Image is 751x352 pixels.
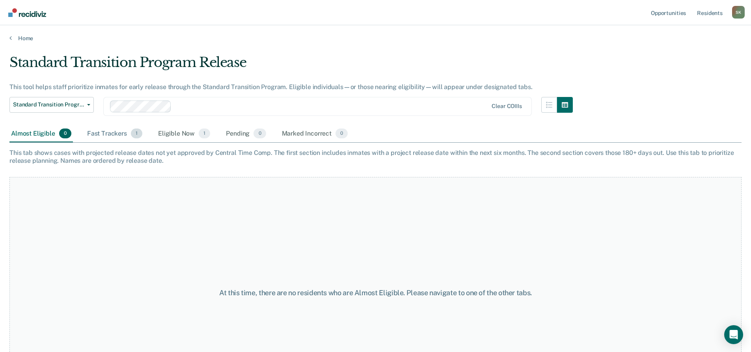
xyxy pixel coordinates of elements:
[13,101,84,108] span: Standard Transition Program Release
[724,325,743,344] div: Open Intercom Messenger
[224,125,267,143] div: Pending0
[9,35,742,42] a: Home
[253,129,266,139] span: 0
[9,149,742,164] div: This tab shows cases with projected release dates not yet approved by Central Time Comp. The firs...
[732,6,745,19] button: Profile dropdown button
[8,8,46,17] img: Recidiviz
[199,129,210,139] span: 1
[131,129,142,139] span: 1
[280,125,350,143] div: Marked Incorrect0
[193,289,559,297] div: At this time, there are no residents who are Almost Eligible. Please navigate to one of the other...
[9,54,573,77] div: Standard Transition Program Release
[59,129,71,139] span: 0
[492,103,522,110] div: Clear COIIIs
[9,83,573,91] div: This tool helps staff prioritize inmates for early release through the Standard Transition Progra...
[9,97,94,113] button: Standard Transition Program Release
[732,6,745,19] div: S K
[157,125,212,143] div: Eligible Now1
[335,129,348,139] span: 0
[9,125,73,143] div: Almost Eligible0
[86,125,144,143] div: Fast Trackers1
